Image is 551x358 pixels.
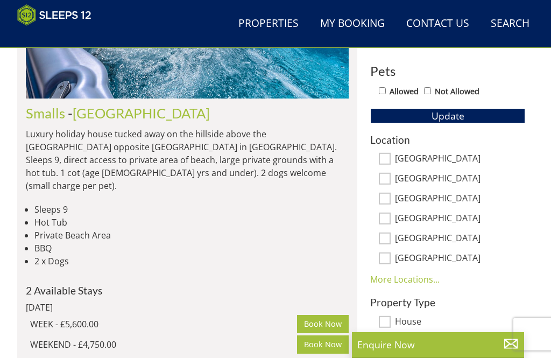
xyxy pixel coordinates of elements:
label: [GEOGRAPHIC_DATA] [395,153,525,165]
h4: 2 Available Stays [26,285,349,296]
span: - [68,105,210,121]
p: Enquire Now [357,338,519,352]
p: Luxury holiday house tucked away on the hillside above the [GEOGRAPHIC_DATA] opposite [GEOGRAPHIC... [26,128,349,192]
a: Book Now [297,335,349,354]
a: Contact Us [402,12,474,36]
a: Search [486,12,534,36]
li: Private Beach Area [34,229,349,242]
a: [GEOGRAPHIC_DATA] [73,105,210,121]
label: [GEOGRAPHIC_DATA] [395,193,525,205]
li: Sleeps 9 [34,203,349,216]
h3: Pets [370,64,525,78]
label: House [395,317,525,328]
li: BBQ [34,242,349,255]
li: 2 x Dogs [34,255,349,268]
a: More Locations... [370,273,440,285]
label: [GEOGRAPHIC_DATA] [395,233,525,245]
label: [GEOGRAPHIC_DATA] [395,173,525,185]
div: WEEK - £5,600.00 [30,318,297,331]
iframe: Customer reviews powered by Trustpilot [12,32,125,41]
a: Smalls [26,105,65,121]
button: Update [370,108,525,123]
div: [DATE] [26,301,349,314]
h3: Location [370,134,525,145]
label: Not Allowed [435,86,479,97]
img: Sleeps 12 [17,4,91,26]
span: Update [432,109,464,122]
h3: Property Type [370,297,525,308]
label: [GEOGRAPHIC_DATA] [395,213,525,225]
label: Allowed [390,86,419,97]
a: Book Now [297,315,349,333]
li: Hot Tub [34,216,349,229]
label: [GEOGRAPHIC_DATA] [395,253,525,265]
div: WEEKEND - £4,750.00 [30,338,297,351]
a: My Booking [316,12,389,36]
a: Properties [234,12,303,36]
